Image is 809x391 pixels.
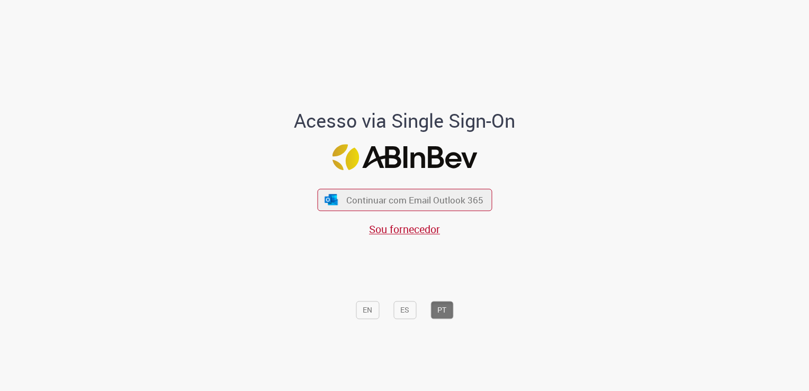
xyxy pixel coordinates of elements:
[430,301,453,319] button: PT
[317,189,492,211] button: ícone Azure/Microsoft 360 Continuar com Email Outlook 365
[393,301,416,319] button: ES
[258,110,552,131] h1: Acesso via Single Sign-On
[369,222,440,236] a: Sou fornecedor
[324,194,339,205] img: ícone Azure/Microsoft 360
[332,144,477,170] img: Logo ABInBev
[346,194,483,206] span: Continuar com Email Outlook 365
[356,301,379,319] button: EN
